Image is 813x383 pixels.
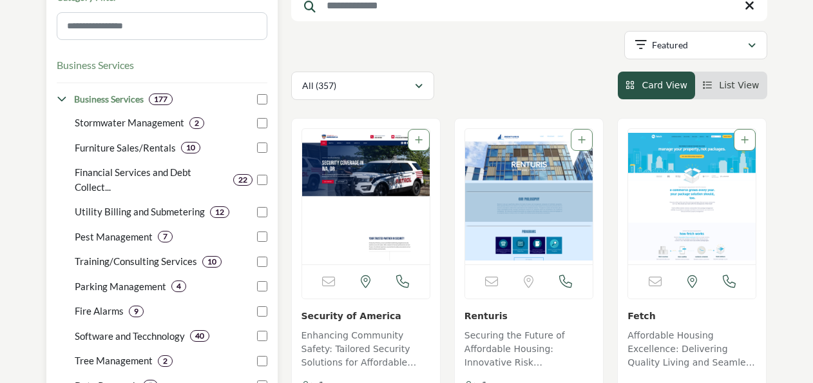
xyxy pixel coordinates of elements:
[301,309,430,322] h3: Security of America
[75,115,184,130] p: Stormwater Management: Management and planning of stormwater systems and compliance.
[238,175,247,184] b: 22
[163,357,167,366] b: 2
[578,135,586,145] a: Add To List
[257,175,267,185] input: Select Financial Services and Debt Collection checkbox
[257,306,267,317] input: Select Fire Alarms checkbox
[134,307,139,316] b: 9
[207,257,216,266] b: 10
[624,31,767,59] button: Featured
[257,142,267,153] input: Select Furniture Sales/Rentals checkbox
[741,135,749,145] a: Add To List
[195,119,199,128] b: 2
[257,94,267,104] input: Select Business Services checkbox
[257,331,267,341] input: Select Software and Tecchnology checkbox
[301,326,430,372] a: Enhancing Community Safety: Tailored Security Solutions for Affordable Housing This company is a ...
[75,329,185,344] p: Software and Tecchnology : Technology solutions designed for property management operations.
[257,281,267,291] input: Select Parking Management checkbox
[257,356,267,366] input: Select Tree Management checkbox
[75,165,228,194] p: Financial Services and Debt Collection: Financial management services, including debt recovery so...
[215,208,224,217] b: 12
[186,143,195,152] b: 10
[719,80,759,90] span: List View
[257,118,267,128] input: Select Stormwater Management checkbox
[75,279,166,294] p: Parking Management: Management and optimization of parking spaces and facilities.
[171,280,186,292] div: 4 Results For Parking Management
[627,329,756,372] p: Affordable Housing Excellence: Delivering Quality Living and Seamless Services for All Residents ...
[195,331,204,340] b: 40
[233,174,253,186] div: 22 Results For Financial Services and Debt Collection
[302,79,336,92] p: All (357)
[302,129,430,264] a: Open Listing in new tab
[74,93,144,106] h4: Business Services: Solutions to enhance operations, streamline processes, and support financial a...
[627,326,756,372] a: Affordable Housing Excellence: Delivering Quality Living and Seamless Services for All Residents ...
[628,129,756,264] a: Open Listing in new tab
[302,129,430,264] img: Security of America
[75,304,124,319] p: Fire Alarms: Installation and maintenance of fire alarm systems for safety compliance.
[627,311,655,321] a: Fetch
[618,72,695,99] li: Card View
[465,129,593,264] img: Renturis
[163,232,167,241] b: 7
[642,80,687,90] span: Card View
[464,309,593,322] h3: Renturis
[75,254,197,269] p: Training/Consulting Services: Training and consulting services for property management profession...
[202,256,222,268] div: 10 Results For Training/Consulting Services
[464,311,508,321] a: Renturis
[257,257,267,267] input: Select Training/Consulting Services checkbox
[210,206,229,218] div: 12 Results For Utility Billing and Submetering
[75,141,176,155] p: Furniture Sales/Rentals: Sales and rental solutions for furniture in residential or commercial pr...
[75,204,205,219] p: Utility Billing and Submetering: Billing and metering systems for utilities in managed properties.
[291,72,434,100] button: All (357)
[57,57,134,73] button: Business Services
[190,330,209,342] div: 40 Results For Software and Tecchnology
[57,12,267,40] input: Search Category
[626,80,687,90] a: View Card
[177,282,181,291] b: 4
[158,231,173,242] div: 7 Results For Pest Management
[181,142,200,153] div: 10 Results For Furniture Sales/Rentals
[154,95,167,104] b: 177
[628,129,756,264] img: Fetch
[149,93,173,105] div: 177 Results For Business Services
[703,80,760,90] a: View List
[695,72,767,99] li: List View
[75,230,153,244] p: Pest Management: Comprehensive pest control services for properties.
[464,329,593,372] p: Securing the Future of Affordable Housing: Innovative Risk Management for Multifamily Properties ...
[415,135,423,145] a: Add To List
[129,306,144,317] div: 9 Results For Fire Alarms
[627,309,756,322] h3: Fetch
[75,353,153,368] p: Tree Management: Maintenance and care of trees within properties or landscapes.
[464,326,593,372] a: Securing the Future of Affordable Housing: Innovative Risk Management for Multifamily Properties ...
[257,207,267,217] input: Select Utility Billing and Submetering checkbox
[465,129,593,264] a: Open Listing in new tab
[189,117,204,129] div: 2 Results For Stormwater Management
[652,39,688,52] p: Featured
[257,231,267,242] input: Select Pest Management checkbox
[301,329,430,372] p: Enhancing Community Safety: Tailored Security Solutions for Affordable Housing This company is a ...
[158,355,173,367] div: 2 Results For Tree Management
[301,311,401,321] a: Security of America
